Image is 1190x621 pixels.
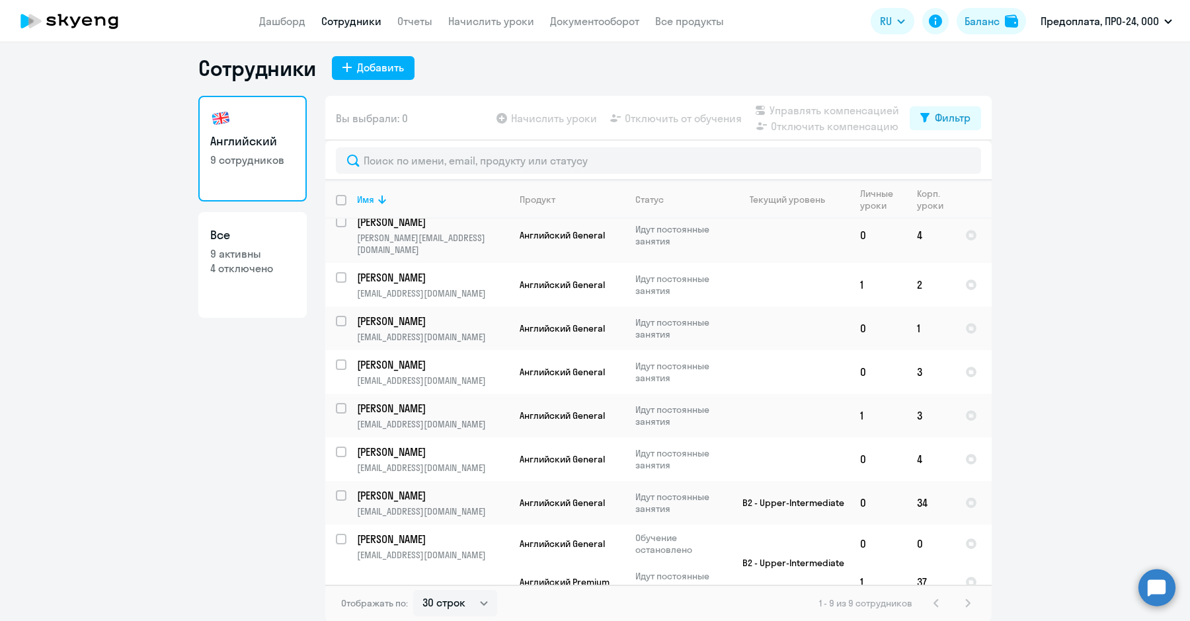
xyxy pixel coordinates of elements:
div: Личные уроки [860,188,906,211]
span: Английский General [520,538,605,550]
div: Добавить [357,59,404,75]
p: Идут постоянные занятия [635,223,726,247]
h3: Все [210,227,295,244]
h1: Сотрудники [198,55,316,81]
p: Идут постоянные занятия [635,360,726,384]
button: Добавить [332,56,415,80]
a: [PERSON_NAME] [357,270,508,285]
td: 0 [850,481,906,525]
p: [EMAIL_ADDRESS][DOMAIN_NAME] [357,418,508,430]
a: Отчеты [397,15,432,28]
button: Фильтр [910,106,981,130]
button: Предоплата, ПРО-24, ООО [1034,5,1179,37]
p: 4 отключено [210,261,295,275]
td: 3 [906,350,955,394]
span: Вы выбрали: 0 [336,110,408,126]
div: Баланс [965,13,1000,29]
p: Обучение остановлено [635,532,726,556]
td: 37 [906,563,955,601]
td: 1 [850,394,906,437]
td: 0 [906,525,955,563]
p: Идут постоянные занятия [635,447,726,471]
td: 0 [850,307,906,350]
span: Английский General [520,279,605,291]
td: 1 [906,307,955,350]
p: Идут постоянные занятия [635,404,726,427]
td: 0 [850,350,906,394]
p: [PERSON_NAME] [357,270,506,285]
div: Продукт [520,194,555,205]
p: [EMAIL_ADDRESS][DOMAIN_NAME] [357,549,508,561]
td: B2 - Upper-Intermediate [727,481,850,525]
td: 3 [906,394,955,437]
td: 0 [850,525,906,563]
td: 1 [850,563,906,601]
p: [PERSON_NAME] [357,357,506,372]
td: 34 [906,481,955,525]
a: [PERSON_NAME] [357,532,508,546]
span: Отображать по: [341,597,408,609]
a: Начислить уроки [448,15,534,28]
td: 2 [906,263,955,307]
button: Балансbalance [957,8,1026,34]
a: Все продукты [655,15,724,28]
p: [PERSON_NAME][EMAIL_ADDRESS][DOMAIN_NAME] [357,232,508,256]
p: Идут постоянные занятия [635,491,726,515]
p: 9 сотрудников [210,153,295,167]
a: [PERSON_NAME] [357,445,508,459]
span: Английский General [520,229,605,241]
td: 0 [850,437,906,481]
p: 9 активны [210,246,295,261]
a: [PERSON_NAME] [357,401,508,416]
a: Дашборд [259,15,305,28]
p: [EMAIL_ADDRESS][DOMAIN_NAME] [357,505,508,517]
p: [EMAIL_ADDRESS][DOMAIN_NAME] [357,331,508,343]
a: [PERSON_NAME] [357,215,508,229]
td: 1 [850,263,906,307]
p: [EMAIL_ADDRESS][DOMAIN_NAME] [357,375,508,386]
span: RU [880,13,892,29]
p: [PERSON_NAME] [357,488,506,503]
a: [PERSON_NAME] [357,314,508,328]
p: [EMAIL_ADDRESS][DOMAIN_NAME] [357,287,508,299]
td: B2 - Upper-Intermediate [727,525,850,601]
a: Сотрудники [321,15,381,28]
a: Все9 активны4 отключено [198,212,307,318]
span: Английский General [520,453,605,465]
button: RU [871,8,914,34]
p: [PERSON_NAME] [357,401,506,416]
p: Предоплата, ПРО-24, ООО [1041,13,1159,29]
div: Имя [357,194,374,205]
input: Поиск по имени, email, продукту или статусу [336,147,981,174]
span: Английский General [520,497,605,509]
p: [PERSON_NAME] [357,445,506,459]
img: english [210,108,231,129]
span: Английский Premium [520,576,610,588]
td: 4 [906,207,955,263]
div: Текущий уровень [750,194,825,205]
div: Статус [635,194,664,205]
p: [EMAIL_ADDRESS][DOMAIN_NAME] [357,462,508,474]
img: balance [1005,15,1018,28]
p: [PERSON_NAME] [357,215,506,229]
p: Идут постоянные занятия [635,570,726,594]
span: Английский General [520,322,605,334]
p: Идут постоянные занятия [635,273,726,297]
a: Английский9 сотрудников [198,96,307,201]
h3: Английский [210,133,295,150]
div: Текущий уровень [737,194,849,205]
td: 0 [850,207,906,263]
span: Английский General [520,410,605,421]
p: [PERSON_NAME] [357,314,506,328]
div: Корп. уроки [917,188,954,211]
a: [PERSON_NAME] [357,488,508,503]
span: Английский General [520,366,605,378]
td: 4 [906,437,955,481]
p: Идут постоянные занятия [635,316,726,340]
p: [PERSON_NAME] [357,532,506,546]
div: Имя [357,194,508,205]
span: 1 - 9 из 9 сотрудников [819,597,912,609]
a: [PERSON_NAME] [357,357,508,372]
div: Фильтр [935,110,971,126]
